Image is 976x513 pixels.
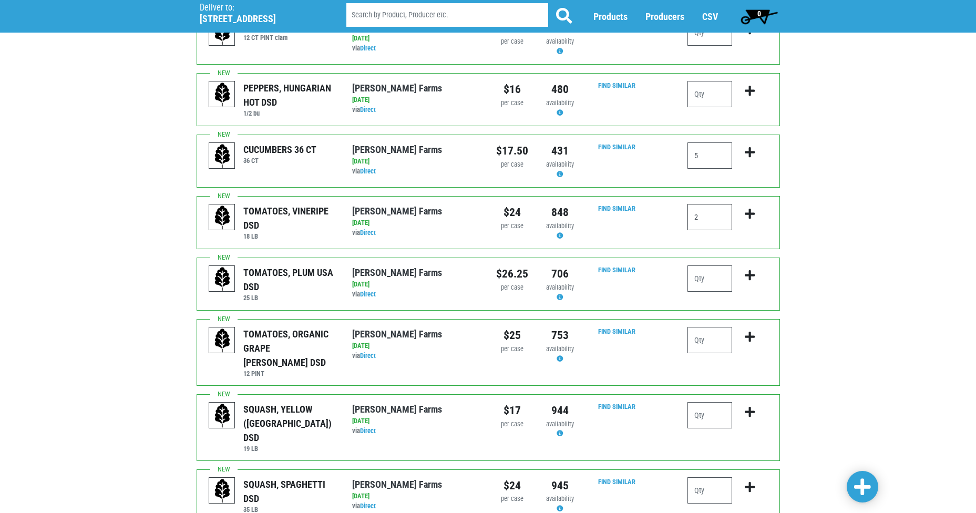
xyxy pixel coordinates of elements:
[352,351,480,361] div: via
[496,344,528,354] div: per case
[352,105,480,115] div: via
[243,232,336,240] h6: 18 LB
[352,144,442,155] a: [PERSON_NAME] Farms
[598,266,635,274] a: Find Similar
[598,327,635,335] a: Find Similar
[496,81,528,98] div: $16
[352,290,480,300] div: via
[496,327,528,344] div: $25
[546,222,574,230] span: availability
[598,81,635,89] a: Find Similar
[546,160,574,168] span: availability
[352,280,480,290] div: [DATE]
[209,143,235,169] img: placeholder-variety-43d6402dacf2d531de610a020419775a.svg
[352,329,442,340] a: [PERSON_NAME] Farms
[243,477,336,506] div: SQUASH, SPAGHETTI DSD
[496,419,528,429] div: per case
[687,204,732,230] input: Qty
[352,416,480,426] div: [DATE]
[243,81,336,109] div: PEPPERS, HUNGARIAN HOT DSD
[496,477,528,494] div: $24
[360,167,376,175] a: Direct
[496,37,528,47] div: per case
[352,228,480,238] div: via
[496,221,528,231] div: per case
[352,479,442,490] a: [PERSON_NAME] Farms
[687,402,732,428] input: Qty
[757,9,761,18] span: 0
[496,283,528,293] div: per case
[209,20,235,46] img: placeholder-variety-43d6402dacf2d531de610a020419775a.svg
[200,3,320,13] p: Deliver to:
[243,142,316,157] div: CUCUMBERS 36 CT
[346,3,548,27] input: Search by Product, Producer etc.
[243,204,336,232] div: TOMATOES, VINERIPE DSD
[544,402,576,419] div: 944
[546,37,574,45] span: availability
[544,142,576,159] div: 431
[243,157,316,165] h6: 36 CT
[352,157,480,167] div: [DATE]
[243,265,336,294] div: TOMATOES, PLUM USA DSD
[598,478,635,486] a: Find Similar
[200,13,320,25] h5: [STREET_ADDRESS]
[209,327,235,354] img: placeholder-variety-43d6402dacf2d531de610a020419775a.svg
[687,265,732,292] input: Qty
[352,404,442,415] a: [PERSON_NAME] Farms
[209,204,235,231] img: placeholder-variety-43d6402dacf2d531de610a020419775a.svg
[544,327,576,344] div: 753
[360,427,376,435] a: Direct
[687,19,732,46] input: Qty
[593,11,628,22] a: Products
[687,142,732,169] input: Qty
[243,402,336,445] div: SQUASH, YELLOW ([GEOGRAPHIC_DATA]) DSD
[352,218,480,228] div: [DATE]
[360,44,376,52] a: Direct
[209,478,235,504] img: placeholder-variety-43d6402dacf2d531de610a020419775a.svg
[360,352,376,360] a: Direct
[243,445,336,453] h6: 19 LB
[736,6,783,27] a: 0
[544,265,576,282] div: 706
[645,11,684,22] a: Producers
[544,81,576,98] div: 480
[687,81,732,107] input: Qty
[209,81,235,108] img: placeholder-variety-43d6402dacf2d531de610a020419775a.svg
[687,477,732,504] input: Qty
[546,420,574,428] span: availability
[702,11,718,22] a: CSV
[360,106,376,114] a: Direct
[598,204,635,212] a: Find Similar
[209,403,235,429] img: placeholder-variety-43d6402dacf2d531de610a020419775a.svg
[352,44,480,54] div: via
[243,327,336,370] div: TOMATOES, ORGANIC GRAPE [PERSON_NAME] DSD
[546,283,574,291] span: availability
[243,370,336,377] h6: 12 PINT
[496,160,528,170] div: per case
[243,294,336,302] h6: 25 LB
[687,327,732,353] input: Qty
[243,34,319,42] h6: 12 CT PINT clam
[546,99,574,107] span: availability
[598,403,635,411] a: Find Similar
[352,426,480,436] div: via
[496,265,528,282] div: $26.25
[546,495,574,502] span: availability
[544,477,576,494] div: 945
[496,98,528,108] div: per case
[352,95,480,105] div: [DATE]
[352,491,480,501] div: [DATE]
[496,142,528,159] div: $17.50
[360,229,376,237] a: Direct
[352,83,442,94] a: [PERSON_NAME] Farms
[546,345,574,353] span: availability
[598,143,635,151] a: Find Similar
[352,206,442,217] a: [PERSON_NAME] Farms
[360,502,376,510] a: Direct
[360,290,376,298] a: Direct
[243,109,336,117] h6: 1/2 bu
[352,167,480,177] div: via
[496,494,528,504] div: per case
